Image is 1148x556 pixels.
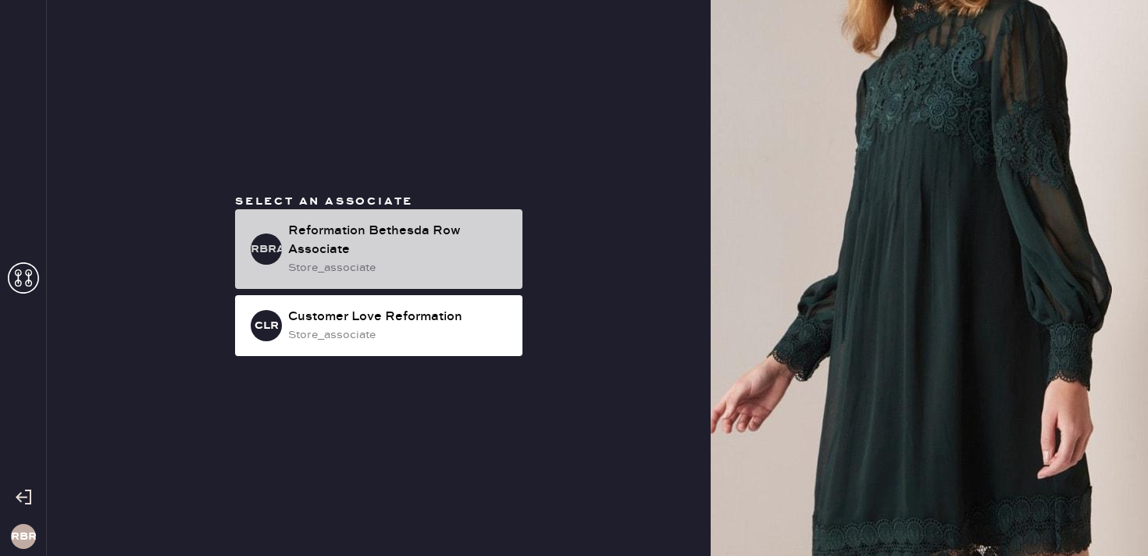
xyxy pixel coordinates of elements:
[288,308,510,326] div: Customer Love Reformation
[255,320,279,331] h3: CLR
[235,194,413,208] span: Select an associate
[251,244,282,255] h3: RBRA
[288,222,510,259] div: Reformation Bethesda Row Associate
[288,326,510,344] div: store_associate
[1074,486,1141,553] iframe: Front Chat
[288,259,510,276] div: store_associate
[11,531,36,542] h3: RBR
